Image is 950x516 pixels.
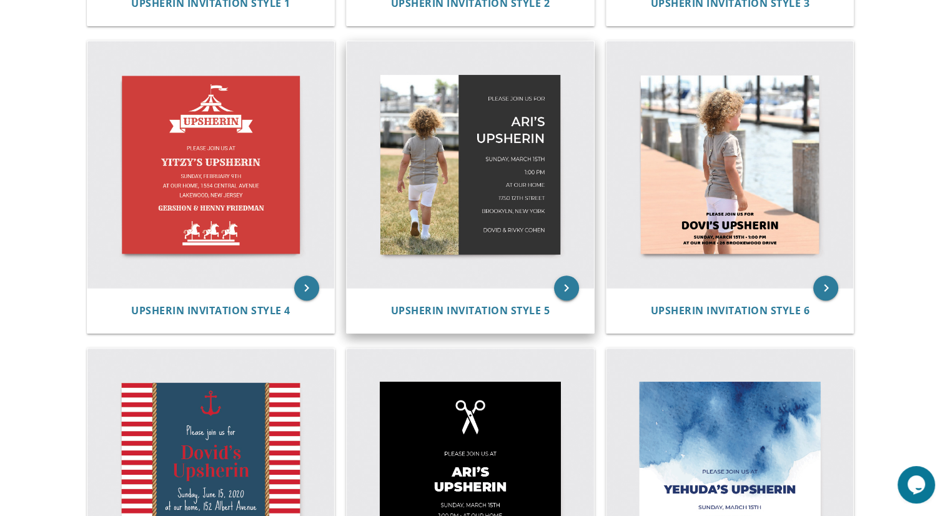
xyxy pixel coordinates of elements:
img: Upsherin Invitation Style 6 [606,41,854,289]
iframe: chat widget [898,466,938,504]
a: keyboard_arrow_right [813,275,838,300]
a: keyboard_arrow_right [554,275,579,300]
img: Upsherin Invitation Style 4 [87,41,335,289]
span: Upsherin Invitation Style 6 [650,304,809,317]
a: Upsherin Invitation Style 6 [650,305,809,317]
a: Upsherin Invitation Style 5 [391,305,550,317]
a: keyboard_arrow_right [294,275,319,300]
a: Upsherin Invitation Style 4 [131,305,290,317]
span: Upsherin Invitation Style 4 [131,304,290,317]
img: Upsherin Invitation Style 5 [347,41,594,289]
span: Upsherin Invitation Style 5 [391,304,550,317]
